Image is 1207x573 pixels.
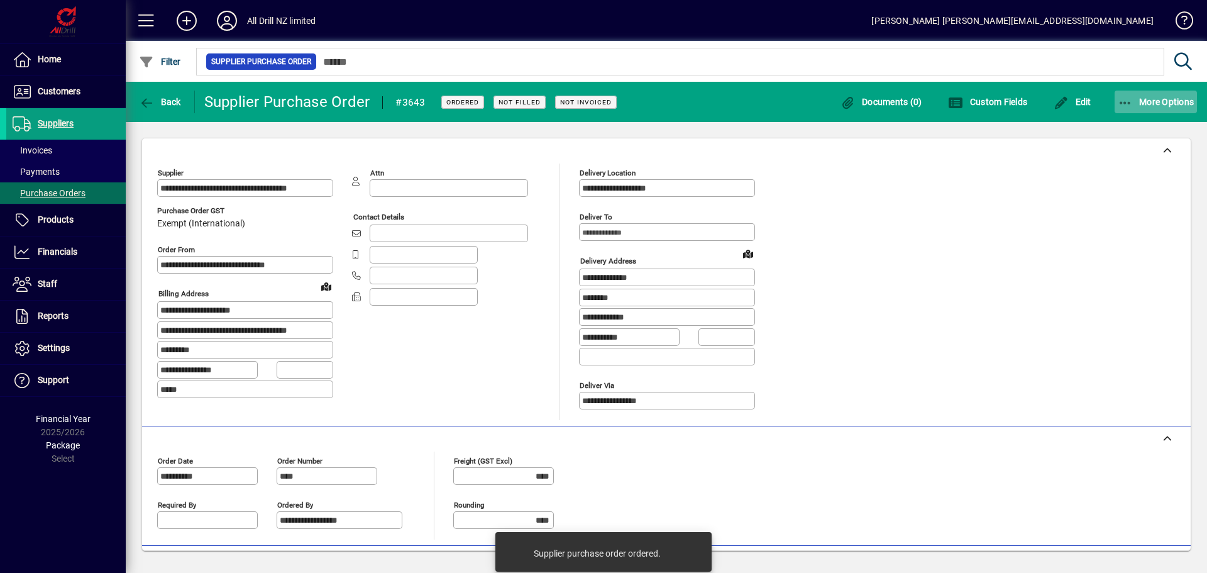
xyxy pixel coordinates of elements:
mat-label: Attn [370,169,384,177]
div: [PERSON_NAME] [PERSON_NAME][EMAIL_ADDRESS][DOMAIN_NAME] [871,11,1154,31]
span: Suppliers [38,118,74,128]
a: Invoices [6,140,126,161]
button: Add [167,9,207,32]
mat-label: Supplier [158,169,184,177]
mat-label: Order number [277,456,322,465]
span: Customers [38,86,80,96]
button: Documents (0) [837,91,925,113]
span: Package [46,440,80,450]
span: Back [139,97,181,107]
div: #3643 [395,92,425,113]
a: Customers [6,76,126,108]
span: Purchase Orders [13,188,85,198]
span: Supplier Purchase Order [211,55,311,68]
span: Exempt (International) [157,219,245,229]
a: Knowledge Base [1166,3,1191,43]
span: Staff [38,279,57,289]
a: Payments [6,161,126,182]
a: Financials [6,236,126,268]
a: View on map [316,276,336,296]
mat-label: Delivery Location [580,169,636,177]
mat-label: Deliver To [580,213,612,221]
button: Profile [207,9,247,32]
span: Documents (0) [840,97,922,107]
span: Invoices [13,145,52,155]
div: Supplier purchase order ordered. [534,547,661,560]
div: Supplier Purchase Order [204,92,370,112]
mat-label: Required by [158,500,196,509]
mat-label: Order from [158,245,195,254]
span: Payments [13,167,60,177]
a: Purchase Orders [6,182,126,204]
span: Financial Year [36,414,91,424]
a: Home [6,44,126,75]
mat-label: Order date [158,456,193,465]
app-page-header-button: Back [126,91,195,113]
button: Back [136,91,184,113]
mat-label: Rounding [454,500,484,509]
span: Home [38,54,61,64]
button: More Options [1115,91,1198,113]
span: Not Invoiced [560,98,612,106]
button: Edit [1050,91,1094,113]
a: Settings [6,333,126,364]
span: Financials [38,247,77,257]
button: Filter [136,50,184,73]
a: Support [6,365,126,396]
span: Support [38,375,69,385]
span: Ordered [446,98,479,106]
mat-label: Freight (GST excl) [454,456,512,465]
span: Products [38,214,74,225]
a: Staff [6,269,126,300]
a: Products [6,204,126,236]
div: All Drill NZ limited [247,11,316,31]
span: Settings [38,343,70,353]
span: Reports [38,311,69,321]
span: Filter [139,57,181,67]
a: View on map [738,243,758,264]
mat-label: Deliver via [580,381,614,389]
span: More Options [1118,97,1194,107]
button: Custom Fields [945,91,1030,113]
span: Not Filled [499,98,541,106]
a: Reports [6,301,126,332]
span: Custom Fields [948,97,1027,107]
mat-label: Ordered by [277,500,313,509]
span: Purchase Order GST [157,207,245,215]
span: Edit [1054,97,1091,107]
